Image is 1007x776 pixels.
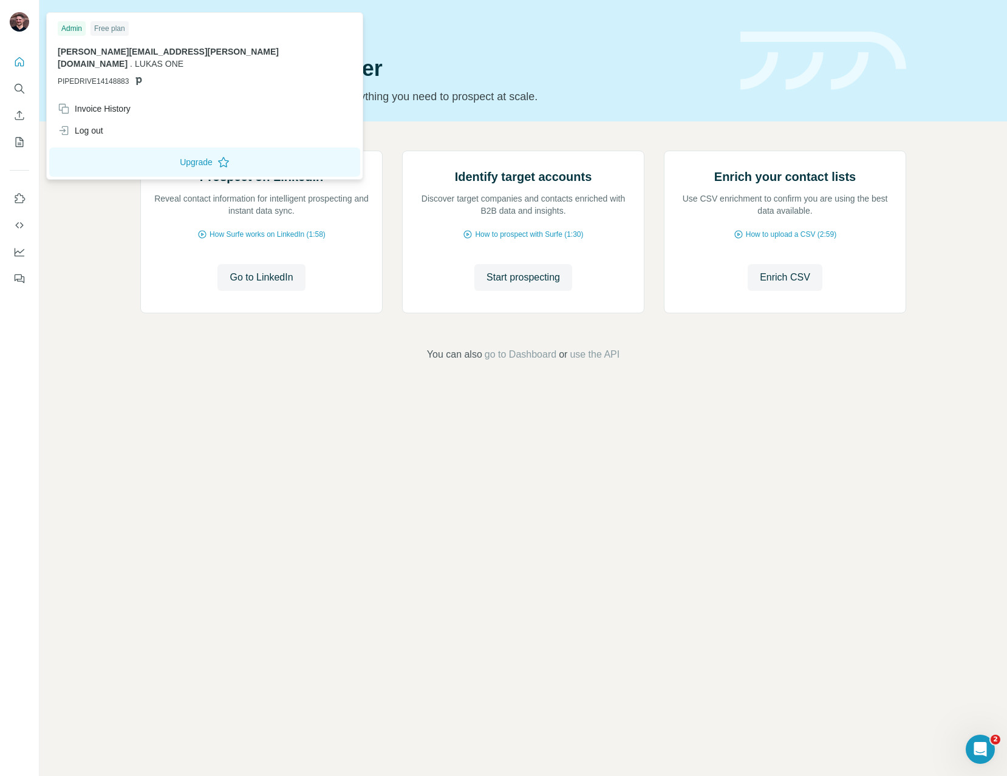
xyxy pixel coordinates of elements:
div: Free plan [90,21,129,36]
button: Enrich CSV [748,264,822,291]
h2: Identify target accounts [455,168,592,185]
span: Start prospecting [486,270,560,285]
h1: Let’s prospect together [140,56,726,81]
div: Log out [58,124,103,137]
span: 2 [991,735,1000,744]
span: Enrich CSV [760,270,810,285]
button: Search [10,78,29,100]
span: PIPEDRIVE14148883 [58,76,129,87]
span: How to upload a CSV (2:59) [746,229,836,240]
button: My lists [10,131,29,153]
span: . [130,59,132,69]
button: Go to LinkedIn [217,264,305,291]
span: [PERSON_NAME][EMAIL_ADDRESS][PERSON_NAME][DOMAIN_NAME] [58,47,279,69]
img: banner [740,32,906,90]
div: Quick start [140,22,726,35]
span: How to prospect with Surfe (1:30) [475,229,583,240]
div: Admin [58,21,86,36]
button: use the API [570,347,620,362]
h2: Enrich your contact lists [714,168,856,185]
button: Feedback [10,268,29,290]
button: go to Dashboard [485,347,556,362]
span: How Surfe works on LinkedIn (1:58) [210,229,326,240]
span: You can also [427,347,482,362]
button: Use Surfe API [10,214,29,236]
p: Reveal contact information for intelligent prospecting and instant data sync. [153,192,370,217]
button: Use Surfe on LinkedIn [10,188,29,209]
span: LUKAS ONE [135,59,183,69]
p: Use CSV enrichment to confirm you are using the best data available. [677,192,893,217]
p: Pick your starting point and we’ll provide everything you need to prospect at scale. [140,88,726,105]
button: Upgrade [49,148,360,177]
button: Quick start [10,51,29,73]
p: Discover target companies and contacts enriched with B2B data and insights. [415,192,632,217]
button: Enrich CSV [10,104,29,126]
span: Go to LinkedIn [230,270,293,285]
img: Avatar [10,12,29,32]
div: Invoice History [58,103,131,115]
iframe: Intercom live chat [966,735,995,764]
span: or [559,347,567,362]
button: Dashboard [10,241,29,263]
button: Start prospecting [474,264,572,291]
